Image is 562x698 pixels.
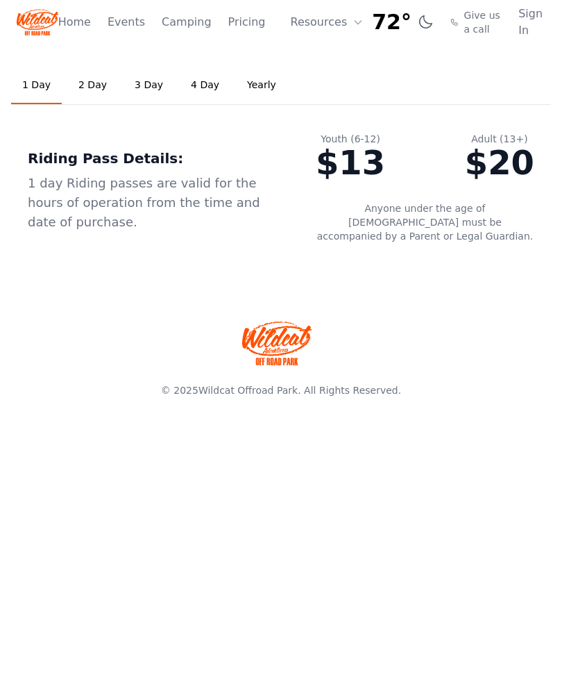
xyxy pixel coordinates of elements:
a: 1 Day [11,67,62,104]
span: Give us a call [464,8,502,36]
div: 1 day Riding passes are valid for the hours of operation from the time and date of purchase. [28,174,282,232]
a: Give us a call [450,8,502,36]
a: Pricing [228,14,266,31]
a: Yearly [236,67,287,104]
a: Sign In [518,6,545,39]
img: Wildcat Offroad park [242,321,312,365]
a: Events [108,14,145,31]
div: Adult (13+) [465,132,534,146]
a: 3 Day [124,67,174,104]
a: 2 Day [67,67,118,104]
button: Resources [282,8,373,36]
span: © 2025 . All Rights Reserved. [161,385,401,396]
span: 72° [372,10,411,35]
div: Youth (6-12) [316,132,385,146]
div: $13 [316,146,385,179]
p: Anyone under the age of [DEMOGRAPHIC_DATA] must be accompanied by a Parent or Legal Guardian. [316,201,534,243]
a: Wildcat Offroad Park [198,385,298,396]
img: Wildcat Logo [17,6,58,39]
a: Camping [162,14,211,31]
a: Home [58,14,91,31]
div: $20 [465,146,534,179]
div: Riding Pass Details: [28,149,282,168]
a: 4 Day [180,67,230,104]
